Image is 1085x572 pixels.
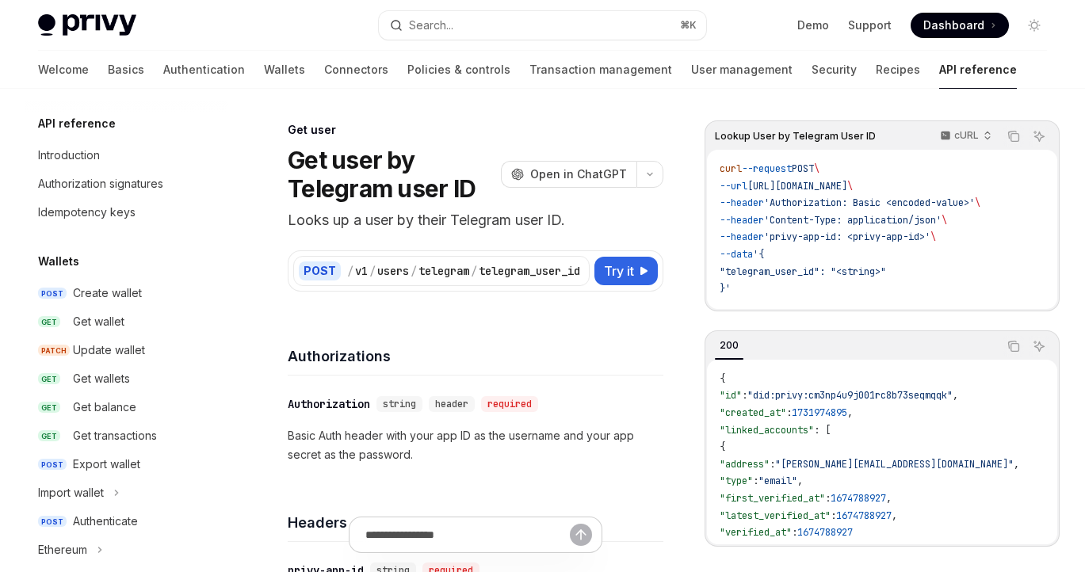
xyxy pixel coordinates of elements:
span: GET [38,430,60,442]
a: Authorization signatures [25,170,228,198]
div: Authenticate [73,512,138,531]
a: Authentication [163,51,245,89]
span: "first_verified_at" [720,492,825,505]
a: Dashboard [911,13,1009,38]
a: Demo [797,17,829,33]
button: Toggle Import wallet section [25,479,228,507]
div: 200 [715,336,743,355]
button: Ask AI [1029,336,1049,357]
a: Idempotency keys [25,198,228,227]
span: }' [720,282,731,295]
span: curl [720,162,742,175]
span: , [886,492,892,505]
div: Authorization [288,396,370,412]
span: 1674788927 [831,492,886,505]
div: Import wallet [38,483,104,502]
span: POST [38,288,67,299]
a: User management [691,51,793,89]
span: "verified_at" [720,526,792,539]
button: Try it [594,257,658,285]
span: "address" [720,458,770,471]
span: , [953,389,958,402]
h5: Wallets [38,252,79,271]
span: \ [975,196,980,209]
span: 1674788927 [797,526,853,539]
span: , [847,406,853,419]
span: , [892,509,897,522]
a: POSTExport wallet [25,450,228,479]
span: : [770,458,775,471]
span: '{ [753,248,764,261]
a: Security [812,51,857,89]
a: Basics [108,51,144,89]
span: "linked_accounts" [720,424,814,437]
span: : [786,406,792,419]
div: Get user [288,122,663,138]
span: GET [38,316,60,328]
a: Introduction [25,141,228,170]
a: Recipes [876,51,920,89]
span: GET [38,402,60,414]
span: POST [792,162,814,175]
span: header [435,398,468,410]
span: 'Content-Type: application/json' [764,214,942,227]
span: --header [720,196,764,209]
a: POSTCreate wallet [25,279,228,307]
span: 1674788927 [836,509,892,522]
span: "email" [758,475,797,487]
button: Copy the contents from the code block [1003,126,1024,147]
div: Export wallet [73,455,140,474]
span: 'privy-app-id: <privy-app-id>' [764,231,930,243]
a: Welcome [38,51,89,89]
a: Wallets [264,51,305,89]
span: "type" [720,475,753,487]
div: telegram_user_id [479,263,580,279]
div: Get transactions [73,426,157,445]
p: Basic Auth header with your app ID as the username and your app secret as the password. [288,426,663,464]
p: Looks up a user by their Telegram user ID. [288,209,663,231]
div: Ethereum [38,540,87,559]
button: Open in ChatGPT [501,161,636,188]
span: { [720,372,725,385]
img: light logo [38,14,136,36]
span: , [1014,458,1019,471]
span: Open in ChatGPT [530,166,627,182]
a: Policies & controls [407,51,510,89]
span: 'Authorization: Basic <encoded-value>' [764,196,975,209]
div: / [471,263,477,279]
span: Dashboard [923,17,984,33]
span: : [831,509,836,522]
span: Try it [604,261,634,280]
button: Ask AI [1029,126,1049,147]
span: [URL][DOMAIN_NAME] [747,180,847,193]
div: Idempotency keys [38,203,136,222]
span: GET [38,373,60,385]
span: "[PERSON_NAME][EMAIL_ADDRESS][DOMAIN_NAME]" [775,458,1014,471]
a: POSTAuthenticate [25,507,228,536]
div: required [481,396,538,412]
span: : [753,475,758,487]
div: telegram [418,263,469,279]
span: }, [720,543,731,556]
span: --header [720,214,764,227]
div: users [377,263,409,279]
span: : [742,389,747,402]
span: { [720,440,725,453]
div: Update wallet [73,341,145,360]
span: --header [720,231,764,243]
a: Support [848,17,892,33]
h4: Authorizations [288,345,663,367]
a: Transaction management [529,51,672,89]
span: \ [814,162,819,175]
div: / [347,263,353,279]
button: Open search [379,11,707,40]
button: Toggle Ethereum section [25,536,228,564]
div: Get balance [73,398,136,417]
div: v1 [355,263,368,279]
div: Get wallet [73,312,124,331]
a: API reference [939,51,1017,89]
a: GETGet balance [25,393,228,421]
a: PATCHUpdate wallet [25,336,228,364]
span: ⌘ K [680,19,697,32]
a: Connectors [324,51,388,89]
